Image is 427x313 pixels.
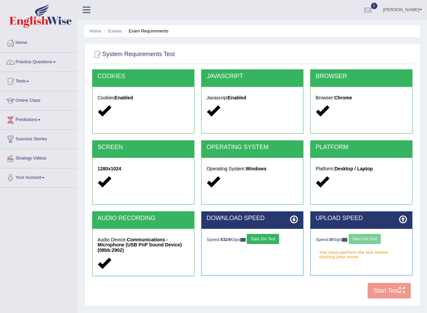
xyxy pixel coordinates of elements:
strong: 6324 [220,237,230,242]
button: Start 10s Test [247,234,279,244]
h2: JAVASCRIPT [207,73,298,80]
a: Predictions [0,111,77,127]
div: Speed: Kbps [207,234,298,246]
h5: Browser: [316,95,407,100]
a: Success Stories [0,130,77,147]
h5: Cookies [98,95,189,100]
h2: AUDIO RECORDING [98,215,189,222]
a: Home [89,28,101,33]
h2: SCREEN [98,144,189,151]
li: Exam Requirements [123,28,168,34]
span: 5 [371,3,378,9]
strong: Communications - Microphone (USB PnP Sound Device) (08bb:2902) [98,237,182,253]
h2: System Requirements Test [92,49,175,59]
h2: OPERATING SYSTEM [207,144,298,151]
h2: COOKIES [98,73,189,80]
h2: UPLOAD SPEED [316,215,407,222]
a: Your Account [0,168,77,185]
strong: 1280x1024 [98,166,121,171]
a: Home [0,33,77,50]
strong: Enabled [228,95,246,100]
img: ajax-loader-fb-connection.gif [342,238,347,242]
h2: BROWSER [316,73,407,80]
a: Strategy Videos [0,149,77,166]
strong: Windows [246,166,266,171]
strong: Chrome [334,95,352,100]
h2: PLATFORM [316,144,407,151]
h5: Audio Device: [98,237,189,253]
a: Online Class [0,91,77,108]
a: Tests [0,72,77,89]
h5: Platform: [316,166,407,171]
div: Speed: Kbps [316,234,407,246]
strong: Desktop / Laptop [335,166,373,171]
img: ajax-loader-fb-connection.gif [240,238,246,242]
h2: DOWNLOAD SPEED [207,215,298,222]
h5: Operating System: [207,166,298,171]
a: Exams [108,28,122,33]
em: You must perform the test before starting your exam [316,247,407,258]
a: Practice Questions [0,53,77,70]
strong: Enabled [115,95,133,100]
h5: Javascript [207,95,298,100]
strong: 0 [329,237,332,242]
